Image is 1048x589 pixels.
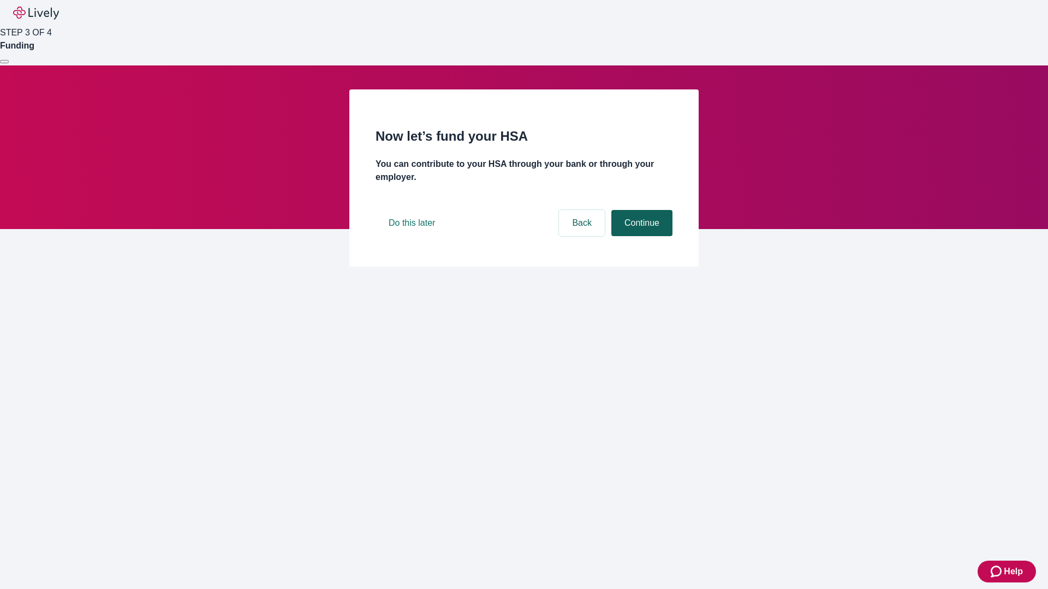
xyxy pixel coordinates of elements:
button: Zendesk support iconHelp [978,561,1036,582]
button: Back [559,210,605,236]
span: Help [1004,565,1023,578]
h4: You can contribute to your HSA through your bank or through your employer. [376,158,672,184]
button: Do this later [376,210,448,236]
h2: Now let’s fund your HSA [376,127,672,146]
img: Lively [13,7,59,20]
svg: Zendesk support icon [991,565,1004,578]
button: Continue [611,210,672,236]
